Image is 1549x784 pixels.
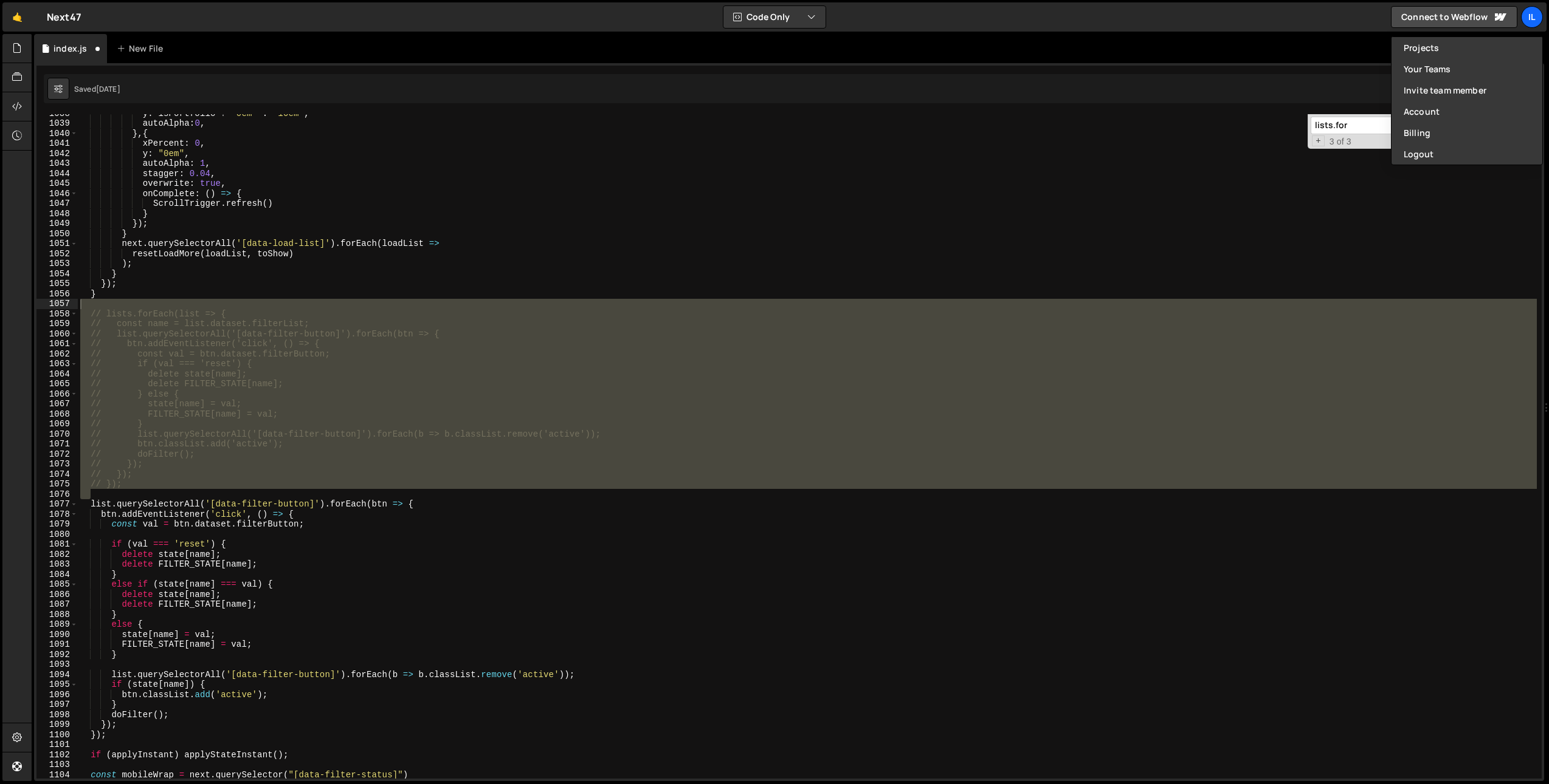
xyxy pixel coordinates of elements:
div: New File [117,43,168,55]
div: 1104 [36,770,78,780]
div: 1095 [36,680,78,690]
div: 1061 [36,339,78,349]
div: Saved [74,84,120,94]
div: 1086 [36,590,78,600]
div: 1070 [36,429,78,440]
div: 1092 [36,650,78,660]
div: 1054 [36,269,78,279]
span: Toggle Replace mode [1312,135,1325,147]
div: 1058 [36,309,78,319]
div: 1057 [36,299,78,309]
div: 1100 [36,730,78,740]
div: 1085 [36,579,78,590]
div: 1075 [36,479,78,489]
div: 1056 [36,289,78,299]
div: 1067 [36,399,78,409]
div: 1087 [36,599,78,610]
div: 1053 [36,259,78,269]
a: Il [1521,6,1543,28]
div: 1078 [36,510,78,520]
div: 1047 [36,199,78,209]
div: 1065 [36,379,78,389]
div: 1097 [36,700,78,710]
div: 1040 [36,129,78,139]
div: 1048 [36,209,78,219]
div: 1046 [36,189,78,199]
div: 1090 [36,630,78,640]
div: 1103 [36,760,78,770]
div: 1060 [36,329,78,339]
a: Connect to Webflow [1391,6,1517,28]
div: 1083 [36,559,78,570]
div: 1039 [36,118,78,129]
div: 1081 [36,539,78,550]
div: Next47 [47,10,81,24]
div: 1042 [36,149,78,159]
div: 1044 [36,169,78,179]
div: 1043 [36,159,78,169]
div: 1049 [36,219,78,229]
div: 1064 [36,369,78,380]
div: 1041 [36,138,78,149]
a: Your Teams [1392,58,1542,80]
div: 1072 [36,449,78,460]
a: Account [1392,101,1542,122]
div: 1045 [36,179,78,189]
button: Logout [1392,143,1542,165]
div: index.js [53,43,87,55]
div: 1099 [36,720,78,730]
div: 1063 [36,359,78,369]
div: 1082 [36,550,78,560]
div: 1077 [36,499,78,510]
a: Projects [1392,37,1542,58]
div: 1096 [36,690,78,700]
div: 1071 [36,439,78,449]
button: Code Only [723,6,826,28]
div: 1073 [36,459,78,469]
div: 1059 [36,319,78,329]
a: 🤙 [2,2,32,32]
input: Search for [1311,117,1463,134]
div: 1088 [36,610,78,620]
div: 1069 [36,419,78,429]
div: 1089 [36,619,78,630]
div: [DATE] [96,84,120,94]
div: 1102 [36,750,78,760]
div: 1094 [36,670,78,680]
div: 1074 [36,469,78,480]
div: 1051 [36,239,78,249]
span: 3 of 3 [1325,137,1356,147]
div: 1066 [36,389,78,400]
div: 1055 [36,279,78,289]
div: 1050 [36,229,78,239]
div: 1079 [36,519,78,530]
div: 1062 [36,349,78,360]
div: 1080 [36,530,78,540]
a: Invite team member [1392,80,1542,101]
div: 1098 [36,710,78,720]
div: 1101 [36,740,78,750]
div: 1091 [36,639,78,650]
div: 1084 [36,570,78,580]
div: 1076 [36,489,78,500]
div: 1093 [36,660,78,670]
a: Billing [1392,122,1542,143]
div: 1052 [36,249,78,259]
div: 1068 [36,409,78,420]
